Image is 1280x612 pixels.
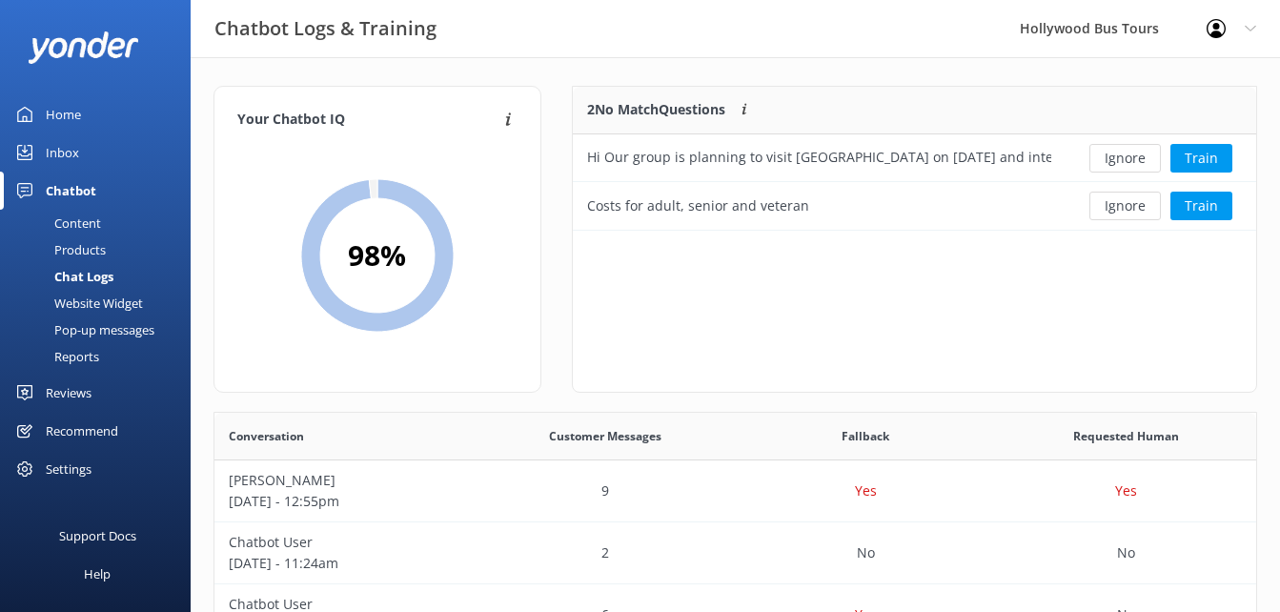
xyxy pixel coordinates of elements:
div: row [214,522,1256,584]
div: Website Widget [11,290,143,316]
span: Requested Human [1073,427,1179,445]
p: [DATE] - 12:55pm [229,491,460,512]
div: row [214,460,1256,522]
div: grid [573,134,1256,230]
div: row [573,134,1256,182]
div: Pop-up messages [11,316,154,343]
h3: Chatbot Logs & Training [214,13,437,44]
button: Ignore [1089,144,1161,173]
p: Chatbot User [229,532,460,553]
span: Customer Messages [549,427,661,445]
h4: Your Chatbot IQ [237,110,499,131]
div: row [573,182,1256,230]
h2: 98 % [348,233,406,278]
a: Products [11,236,191,263]
a: Reports [11,343,191,370]
div: Inbox [46,133,79,172]
div: Recommend [46,412,118,450]
span: Conversation [229,427,304,445]
div: Help [84,555,111,593]
div: Chat Logs [11,263,113,290]
button: Ignore [1089,192,1161,220]
p: 9 [601,480,609,501]
div: Products [11,236,106,263]
img: yonder-white-logo.png [29,31,138,63]
a: Content [11,210,191,236]
a: Pop-up messages [11,316,191,343]
p: [DATE] - 11:24am [229,553,460,574]
a: Chat Logs [11,263,191,290]
p: No [857,542,875,563]
span: Fallback [842,427,889,445]
p: Yes [1115,480,1137,501]
div: Home [46,95,81,133]
div: Support Docs [59,517,136,555]
div: Content [11,210,101,236]
a: Website Widget [11,290,191,316]
div: Settings [46,450,91,488]
p: 2 No Match Questions [587,99,725,120]
div: Costs for adult, senior and veteran [587,195,809,216]
div: Reports [11,343,99,370]
p: Yes [855,480,877,501]
div: Chatbot [46,172,96,210]
button: Train [1170,144,1232,173]
div: Reviews [46,374,91,412]
p: 2 [601,542,609,563]
button: Train [1170,192,1232,220]
p: No [1117,542,1135,563]
p: [PERSON_NAME] [229,470,460,491]
div: Hi Our group is planning to visit [GEOGRAPHIC_DATA] on [DATE] and interested in bus tour, we are ... [587,147,1051,168]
